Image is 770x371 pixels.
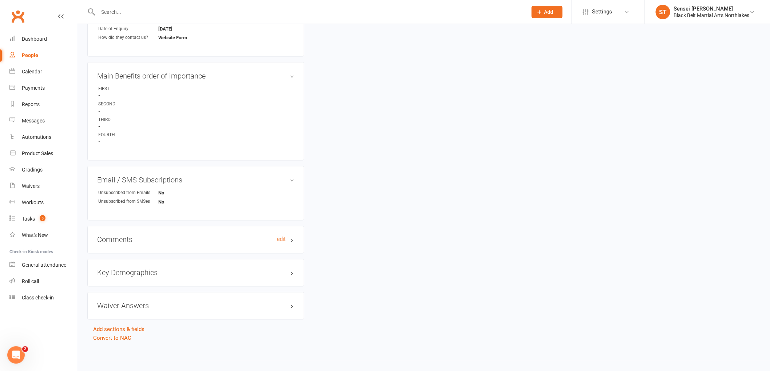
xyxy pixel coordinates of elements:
div: What's New [22,232,48,238]
a: Roll call [9,273,77,290]
a: General attendance kiosk mode [9,257,77,273]
h3: Key Demographics [97,269,294,277]
strong: - [98,92,294,99]
div: Date of Enquiry [98,25,158,32]
a: Gradings [9,162,77,178]
div: Reports [22,101,40,107]
div: Black Belt Martial Arts Northlakes [674,12,750,19]
a: Tasks 5 [9,211,77,227]
div: SECOND [98,101,158,108]
a: Payments [9,80,77,96]
a: Product Sales [9,145,77,162]
strong: No [158,199,200,205]
div: FOURTH [98,132,158,138]
h3: Comments [97,236,294,244]
div: Calendar [22,69,42,74]
div: Payments [22,85,45,91]
span: Add [544,9,553,15]
a: Reports [9,96,77,113]
a: Dashboard [9,31,77,47]
div: Messages [22,118,45,124]
a: Messages [9,113,77,129]
h3: Main Benefits order of importance [97,72,294,80]
strong: - [98,108,294,114]
h3: Email / SMS Subscriptions [97,176,294,184]
a: Convert to NAC [93,335,131,342]
iframe: Intercom live chat [7,346,25,364]
a: Calendar [9,64,77,80]
strong: - [98,138,294,145]
a: Workouts [9,194,77,211]
div: Unsubscribed from SMSes [98,198,158,205]
div: FIRST [98,85,158,92]
a: People [9,47,77,64]
a: edit [277,237,286,243]
span: 2 [22,346,28,352]
a: Waivers [9,178,77,194]
strong: Website Form [158,35,200,40]
div: Gradings [22,167,43,173]
div: People [22,52,38,58]
input: Search... [96,7,522,17]
div: Product Sales [22,150,53,156]
div: Automations [22,134,51,140]
div: Unsubscribed from Emails [98,189,158,196]
div: General attendance [22,262,66,268]
a: Clubworx [9,7,27,25]
a: Add sections & fields [93,326,144,333]
div: Dashboard [22,36,47,42]
h3: Waiver Answers [97,302,294,310]
strong: - [98,123,294,130]
span: Settings [592,4,612,20]
div: Tasks [22,216,35,222]
div: Class check-in [22,295,54,301]
div: Sensei [PERSON_NAME] [674,5,750,12]
div: ST [656,5,670,19]
div: Waivers [22,183,40,189]
div: How did they contact us? [98,34,158,41]
a: What's New [9,227,77,243]
strong: [DATE] [158,26,200,32]
button: Add [532,6,563,18]
div: THIRD [98,116,158,123]
div: Roll call [22,278,39,284]
strong: No [158,190,200,195]
a: Automations [9,129,77,145]
a: Class kiosk mode [9,290,77,306]
span: 5 [40,215,45,221]
div: Workouts [22,199,44,205]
